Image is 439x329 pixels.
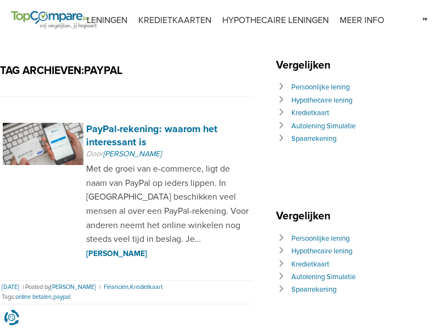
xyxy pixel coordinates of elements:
[86,149,252,160] p: Door
[291,234,350,243] a: Persoonlijke lening
[15,293,52,300] a: online betalen
[21,283,25,291] span: |
[50,283,96,291] a: [PERSON_NAME]
[98,283,102,291] span: |
[84,64,122,77] span: paypal
[291,273,356,281] a: Autolening Simulatie
[104,283,128,291] a: Financiën
[291,122,356,131] a: Autolening Simulatie
[130,283,162,291] a: Kredietkaart
[86,123,217,148] a: PayPal-rekening: waarom het interessant is
[276,209,336,223] span: Vergelijken
[53,293,70,300] a: paypal
[276,59,336,72] span: Vergelijken
[3,123,83,165] img: PayPal-rekening: waarom het interessant is
[103,149,161,158] a: [PERSON_NAME]
[291,260,329,269] a: Kredietkaart
[25,283,98,291] span: Posted by
[291,83,350,92] a: Persoonlijke lening
[291,247,352,256] a: Hypothecaire lening
[86,162,252,260] p: Met de groei van e-commerce, ligt de naam van PayPal op ieders lippen. In [GEOGRAPHIC_DATA] besch...
[2,283,19,291] a: [DATE]
[86,249,147,258] a: [PERSON_NAME]
[291,285,336,294] a: Spaarrekening
[291,109,329,117] a: Kredietkaart
[291,134,336,143] a: Spaarrekening
[422,11,428,27] img: fr.svg
[291,96,352,105] a: Hypothecaire lening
